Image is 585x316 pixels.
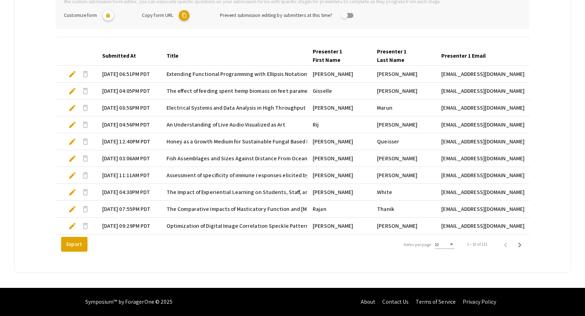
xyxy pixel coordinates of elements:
[436,201,535,218] mat-cell: [EMAIL_ADDRESS][DOMAIN_NAME]
[435,242,439,247] span: 10
[81,222,90,230] span: delete
[68,188,77,196] span: edit
[361,298,376,305] a: About
[81,87,90,95] span: delete
[436,133,535,150] mat-cell: [EMAIL_ADDRESS][DOMAIN_NAME]
[513,237,527,251] button: Next page
[371,66,436,83] mat-cell: [PERSON_NAME]
[435,242,455,247] mat-select: Items per page:
[68,154,77,163] span: edit
[307,133,371,150] mat-cell: [PERSON_NAME]
[404,241,432,248] div: Items per page:
[97,201,161,218] mat-cell: [DATE] 07:55PM PDT
[167,104,374,112] span: Electrical Systems and Data Analysis in High Throughput Electrical-BasedCytometry
[436,218,535,234] mat-cell: [EMAIL_ADDRESS][DOMAIN_NAME]
[5,284,30,311] iframe: Chat
[81,137,90,146] span: delete
[167,154,473,163] span: Fish Assemblages and Sizes Against Distance From Ocean and Other Factors in [GEOGRAPHIC_DATA] Est...
[102,52,136,60] div: Submitted At
[307,83,371,99] mat-cell: Gisselle
[64,12,97,18] span: Customize form
[436,116,535,133] mat-cell: [EMAIL_ADDRESS][DOMAIN_NAME]
[61,237,87,252] button: Export
[377,47,424,64] div: Presenter 1 Last Name
[307,150,371,167] mat-cell: [PERSON_NAME]
[441,52,486,60] div: Presenter 1 Email
[167,222,374,230] span: Optimization of Digital Image Correlation Speckle Patterns for Small Test Specimens
[68,137,77,146] span: edit
[307,218,371,234] mat-cell: [PERSON_NAME]
[307,201,371,218] mat-cell: Rajan
[371,116,436,133] mat-cell: [PERSON_NAME]
[167,137,330,146] span: Honey as a Growth Medium for Sustainable Fungal Based Pigments
[313,47,366,64] div: Presenter 1 First Name
[307,66,371,83] mat-cell: [PERSON_NAME]
[436,99,535,116] mat-cell: [EMAIL_ADDRESS][DOMAIN_NAME]
[371,133,436,150] mat-cell: Queisser
[102,52,142,60] div: Submitted At
[167,171,526,180] span: Assessment of specificity of immune responses elicited by experimental gonococcal vaccines consis...
[313,47,359,64] div: Presenter 1 First Name
[81,104,90,112] span: delete
[416,298,456,305] a: Terms of Service
[85,288,173,316] div: Symposium™ by ForagerOne © 2025
[97,218,161,234] mat-cell: [DATE] 09:29PM PDT
[371,99,436,116] mat-cell: Marun
[167,205,392,213] span: The Comparative Impacts of Masticatory Function and [MEDICAL_DATA] on Cognitive Health
[436,66,535,83] mat-cell: [EMAIL_ADDRESS][DOMAIN_NAME]
[97,184,161,201] mat-cell: [DATE] 04:30PM PDT
[167,52,185,60] div: Title
[97,99,161,116] mat-cell: [DATE] 08:58PM PDT
[68,171,77,180] span: edit
[81,70,90,78] span: delete
[307,167,371,184] mat-cell: [PERSON_NAME]
[81,188,90,196] span: delete
[436,150,535,167] mat-cell: [EMAIL_ADDRESS][DOMAIN_NAME]
[436,167,535,184] mat-cell: [EMAIL_ADDRESS][DOMAIN_NAME]
[97,167,161,184] mat-cell: [DATE] 11:11AM PDT
[467,241,487,247] div: 1 – 10 of 121
[371,167,436,184] mat-cell: [PERSON_NAME]
[499,237,513,251] button: Previous page
[167,52,178,60] div: Title
[97,150,161,167] mat-cell: [DATE] 03:06AM PDT
[68,70,77,78] span: edit
[167,121,285,129] span: An Understanding of Live Audio Visualized as Art
[436,83,535,99] mat-cell: [EMAIL_ADDRESS][DOMAIN_NAME]
[179,10,189,21] mat-icon: copy URL
[97,83,161,99] mat-cell: [DATE] 04:05PM PDT
[307,99,371,116] mat-cell: [PERSON_NAME]
[142,12,173,18] span: Copy form URL
[167,70,307,78] span: Extending Functional Programming with Ellipsis Notation
[167,188,379,196] span: The Impact of Experiential Learning on Students, Staff, and the Communities Involved.
[382,298,409,305] a: Contact Us
[97,133,161,150] mat-cell: [DATE] 12:40PM PDT
[81,154,90,163] span: delete
[371,184,436,201] mat-cell: White
[307,116,371,133] mat-cell: Rij
[436,184,535,201] mat-cell: [EMAIL_ADDRESS][DOMAIN_NAME]
[68,222,77,230] span: edit
[68,205,77,213] span: edit
[68,121,77,129] span: edit
[220,12,332,18] span: Prevent submission editing by submitters at this time?
[97,116,161,133] mat-cell: [DATE] 04:56PM PDT
[68,104,77,112] span: edit
[167,87,453,95] span: The effect of feeding spent hemp biomass on feet parameters and prevalence of [MEDICAL_DATA] in b...
[68,87,77,95] span: edit
[81,121,90,129] span: delete
[441,52,492,60] div: Presenter 1 Email
[463,298,496,305] a: Privacy Policy
[371,150,436,167] mat-cell: [PERSON_NAME]
[81,171,90,180] span: delete
[81,205,90,213] span: delete
[103,10,113,21] mat-icon: lock
[371,218,436,234] mat-cell: [PERSON_NAME]
[371,201,436,218] mat-cell: Thanik
[97,66,161,83] mat-cell: [DATE] 06:51PM PDT
[377,47,430,64] div: Presenter 1 Last Name
[371,83,436,99] mat-cell: [PERSON_NAME]
[307,184,371,201] mat-cell: [PERSON_NAME]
